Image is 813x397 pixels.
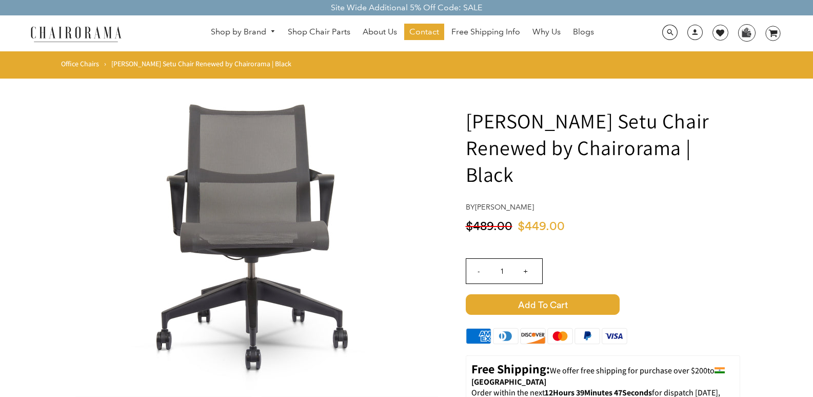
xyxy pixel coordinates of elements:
[466,294,620,315] span: Add to Cart
[471,376,546,387] strong: [GEOGRAPHIC_DATA]
[475,202,534,212] a: [PERSON_NAME]
[513,259,538,283] input: +
[206,24,281,40] a: Shop by Brand
[409,27,439,37] span: Contact
[550,365,707,376] span: We offer free shipping for purchase over $200
[61,59,99,68] a: Office Chairs
[104,59,106,68] span: ›
[111,59,291,68] span: [PERSON_NAME] Setu Chair Renewed by Chairorama | Black
[466,203,740,212] h4: by
[568,24,599,40] a: Blogs
[25,25,127,43] img: chairorama
[527,24,566,40] a: Why Us
[61,59,295,73] nav: breadcrumbs
[451,27,520,37] span: Free Shipping Info
[288,27,350,37] span: Shop Chair Parts
[103,82,410,390] img: Herman Miller Setu Chair Renewed by Chairorama | Black - chairorama
[171,24,634,43] nav: DesktopNavigation
[103,230,410,240] a: Herman Miller Setu Chair Renewed by Chairorama | Black - chairorama
[404,24,444,40] a: Contact
[471,361,735,388] p: to
[283,24,355,40] a: Shop Chair Parts
[518,220,565,233] span: $449.00
[466,294,740,315] button: Add to Cart
[532,27,561,37] span: Why Us
[466,107,740,187] h1: [PERSON_NAME] Setu Chair Renewed by Chairorama | Black
[466,259,491,283] input: -
[573,27,594,37] span: Blogs
[363,27,397,37] span: About Us
[739,25,755,40] img: WhatsApp_Image_2024-07-12_at_16.23.01.webp
[466,220,512,233] span: $489.00
[358,24,402,40] a: About Us
[446,24,525,40] a: Free Shipping Info
[471,361,550,377] strong: Free Shipping:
